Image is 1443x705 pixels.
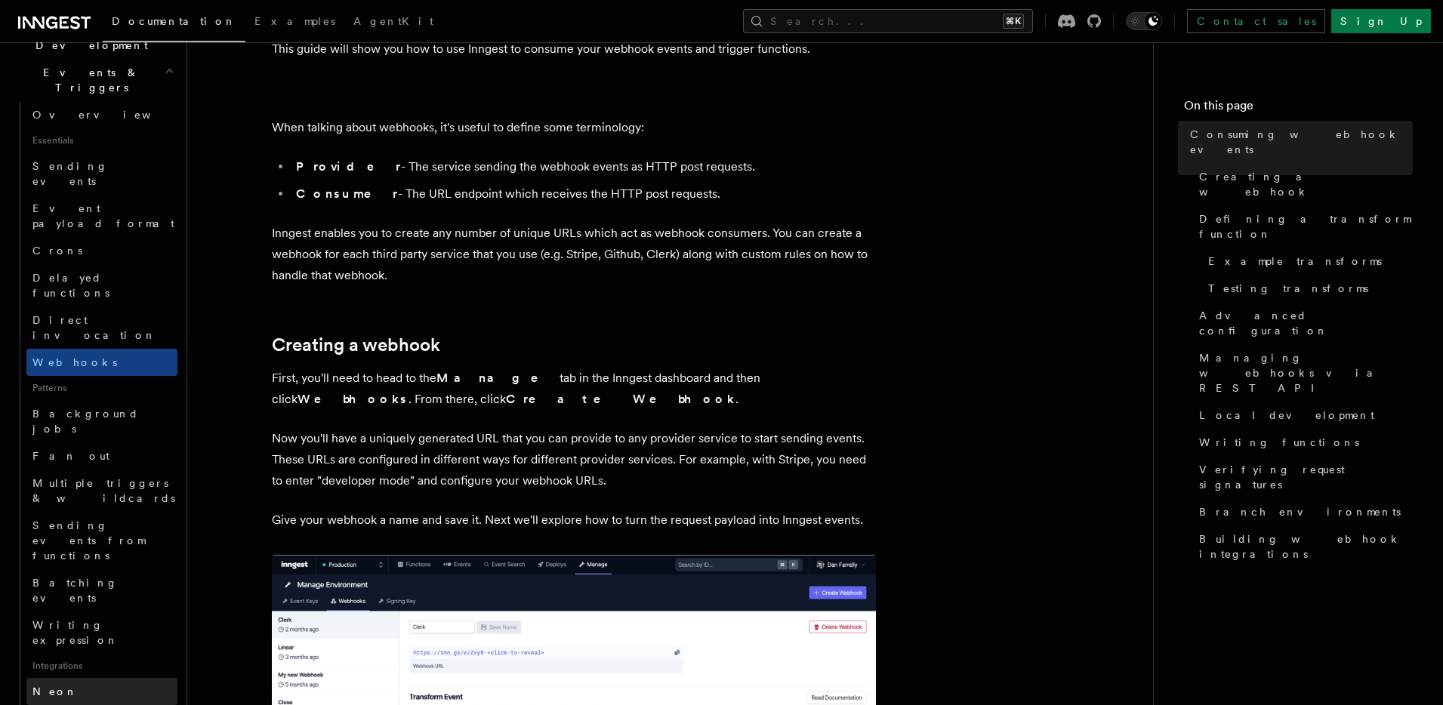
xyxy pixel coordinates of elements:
[1202,275,1413,302] a: Testing transforms
[254,15,335,27] span: Examples
[296,186,398,201] strong: Consumer
[26,349,177,376] a: Webhooks
[1193,205,1413,248] a: Defining a transform function
[1199,308,1413,338] span: Advanced configuration
[1199,169,1413,199] span: Creating a webhook
[32,109,188,121] span: Overview
[26,195,177,237] a: Event payload format
[32,160,108,187] span: Sending events
[32,450,109,462] span: Fan out
[1202,248,1413,275] a: Example transforms
[1193,402,1413,429] a: Local development
[26,101,177,128] a: Overview
[26,306,177,349] a: Direct invocation
[26,264,177,306] a: Delayed functions
[26,128,177,152] span: Essentials
[245,5,344,41] a: Examples
[1193,302,1413,344] a: Advanced configuration
[1193,456,1413,498] a: Verifying request signatures
[1193,344,1413,402] a: Managing webhooks via REST API
[26,469,177,512] a: Multiple triggers & wildcards
[12,65,165,95] span: Events & Triggers
[436,371,560,385] strong: Manage
[32,245,82,257] span: Crons
[1190,127,1413,157] span: Consuming webhook events
[32,619,119,646] span: Writing expression
[26,512,177,569] a: Sending events from functions
[1199,408,1374,423] span: Local development
[26,654,177,678] span: Integrations
[26,442,177,469] a: Fan out
[1208,254,1382,269] span: Example transforms
[1199,350,1413,396] span: Managing webhooks via REST API
[1199,211,1413,242] span: Defining a transform function
[1199,504,1401,519] span: Branch environments
[1003,14,1024,29] kbd: ⌘K
[1184,97,1413,121] h4: On this page
[26,678,177,705] a: Neon
[1193,498,1413,525] a: Branch environments
[32,577,118,604] span: Batching events
[296,159,401,174] strong: Provider
[32,477,175,504] span: Multiple triggers & wildcards
[103,5,245,42] a: Documentation
[506,392,735,406] strong: Create Webhook
[1208,281,1368,296] span: Testing transforms
[26,400,177,442] a: Background jobs
[1193,429,1413,456] a: Writing functions
[272,428,876,491] p: Now you'll have a uniquely generated URL that you can provide to any provider service to start se...
[353,15,433,27] span: AgentKit
[272,223,876,286] p: Inngest enables you to create any number of unique URLs which act as webhook consumers. You can c...
[272,38,876,60] p: This guide will show you how to use Inngest to consume your webhook events and trigger functions.
[26,569,177,611] a: Batching events
[32,356,117,368] span: Webhooks
[291,183,876,205] li: - The URL endpoint which receives the HTTP post requests.
[32,202,174,229] span: Event payload format
[272,117,876,138] p: When talking about webhooks, it's useful to define some terminology:
[291,156,876,177] li: - The service sending the webhook events as HTTP post requests.
[1193,163,1413,205] a: Creating a webhook
[1187,9,1325,33] a: Contact sales
[1199,462,1413,492] span: Verifying request signatures
[26,152,177,195] a: Sending events
[1331,9,1431,33] a: Sign Up
[344,5,442,41] a: AgentKit
[272,510,876,531] p: Give your webhook a name and save it. Next we'll explore how to turn the request payload into Inn...
[32,408,139,435] span: Background jobs
[272,334,440,356] a: Creating a webhook
[32,272,109,299] span: Delayed functions
[1184,121,1413,163] a: Consuming webhook events
[26,376,177,400] span: Patterns
[26,237,177,264] a: Crons
[272,368,876,410] p: First, you'll need to head to the tab in the Inngest dashboard and then click . From there, click .
[1199,531,1413,562] span: Building webhook integrations
[32,519,145,562] span: Sending events from functions
[743,9,1033,33] button: Search...⌘K
[26,611,177,654] a: Writing expression
[32,685,78,697] span: Neon
[1199,435,1359,450] span: Writing functions
[1193,525,1413,568] a: Building webhook integrations
[1126,12,1162,30] button: Toggle dark mode
[32,314,156,341] span: Direct invocation
[12,59,177,101] button: Events & Triggers
[298,392,409,406] strong: Webhooks
[112,15,236,27] span: Documentation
